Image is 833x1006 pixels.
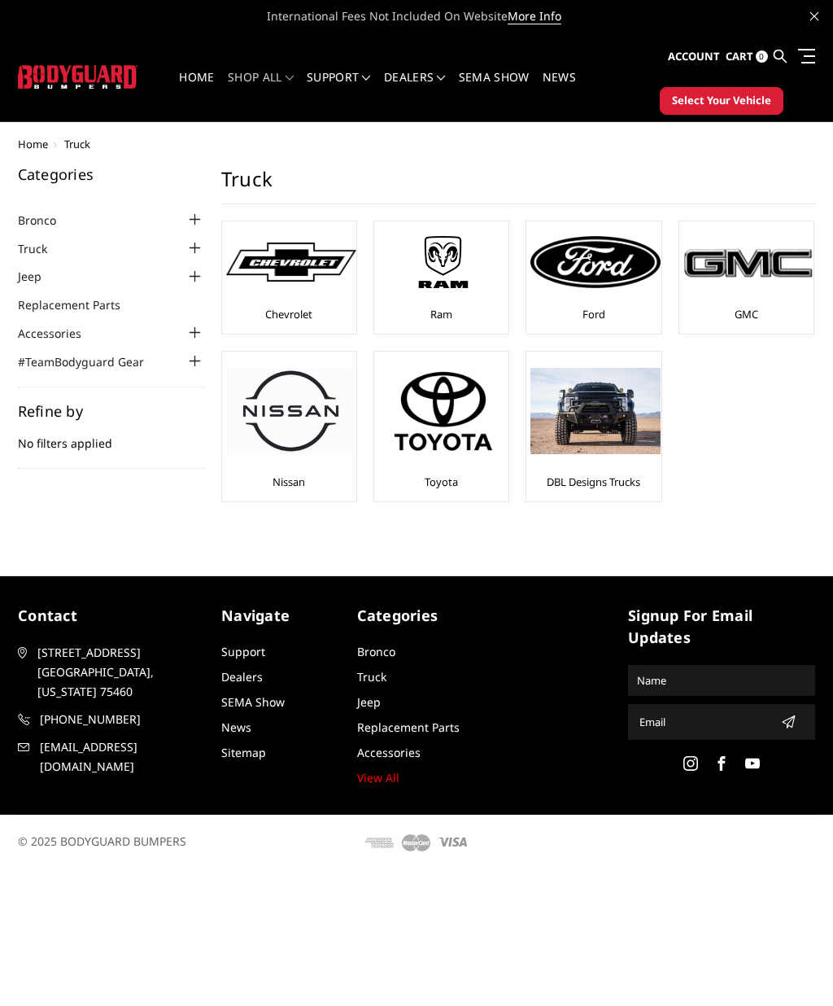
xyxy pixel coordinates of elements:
[221,669,263,685] a: Dealers
[18,296,141,313] a: Replacement Parts
[40,710,204,729] span: [PHONE_NUMBER]
[64,137,90,151] span: Truck
[18,833,186,849] span: © 2025 BODYGUARD BUMPERS
[18,605,205,627] h5: contact
[508,8,561,24] a: More Info
[273,475,305,489] a: Nissan
[668,49,720,63] span: Account
[18,353,164,370] a: #TeamBodyguard Gear
[582,307,605,321] a: Ford
[459,72,530,103] a: SEMA Show
[18,737,205,776] a: [EMAIL_ADDRESS][DOMAIN_NAME]
[756,50,768,63] span: 0
[18,404,205,418] h5: Refine by
[221,167,816,204] h1: Truck
[18,212,76,229] a: Bronco
[672,93,771,109] span: Select Your Vehicle
[221,694,285,710] a: SEMA Show
[726,49,753,63] span: Cart
[265,307,312,321] a: Chevrolet
[357,770,399,785] a: View All
[221,720,251,735] a: News
[726,35,768,79] a: Cart 0
[228,72,294,103] a: shop all
[18,268,62,285] a: Jeep
[18,240,68,257] a: Truck
[660,87,783,115] button: Select Your Vehicle
[547,475,640,489] a: DBL Designs Trucks
[18,65,137,89] img: BODYGUARD BUMPERS
[221,745,266,760] a: Sitemap
[668,35,720,79] a: Account
[221,605,341,627] h5: Navigate
[40,737,204,776] span: [EMAIL_ADDRESS][DOMAIN_NAME]
[18,404,205,469] div: No filters applied
[425,475,458,489] a: Toyota
[18,167,205,182] h5: Categories
[18,137,48,151] a: Home
[179,72,214,103] a: Home
[630,667,813,693] input: Name
[221,644,265,659] a: Support
[357,745,421,760] a: Accessories
[18,710,205,729] a: [PHONE_NUMBER]
[628,605,815,649] h5: signup for email updates
[37,643,202,702] span: [STREET_ADDRESS] [GEOGRAPHIC_DATA], [US_STATE] 75460
[384,72,446,103] a: Dealers
[357,605,477,627] h5: Categories
[357,669,386,685] a: Truck
[735,307,758,321] a: GMC
[543,72,576,103] a: News
[357,720,460,735] a: Replacement Parts
[307,72,371,103] a: Support
[430,307,452,321] a: Ram
[18,325,102,342] a: Accessories
[357,644,395,659] a: Bronco
[357,694,381,710] a: Jeep
[633,709,774,735] input: Email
